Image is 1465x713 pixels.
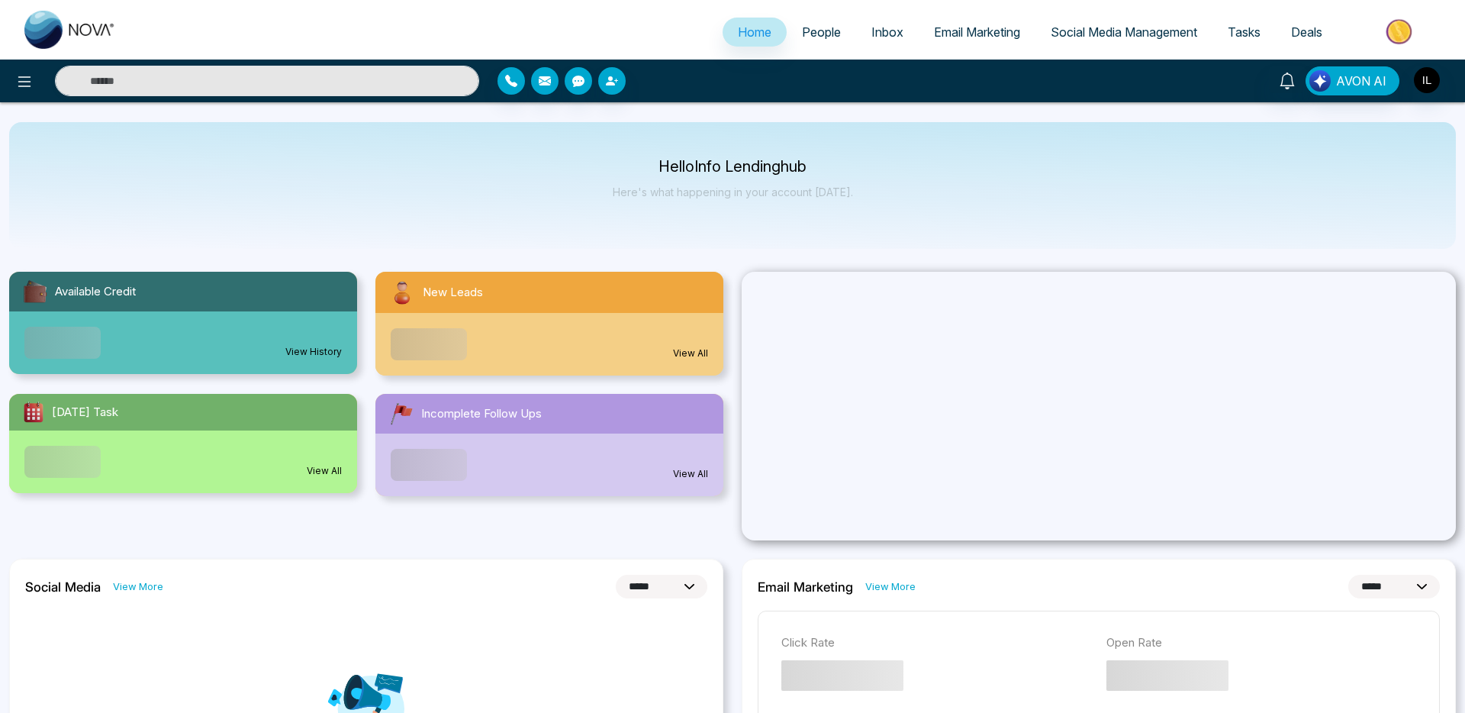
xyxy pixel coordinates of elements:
[366,394,732,496] a: Incomplete Follow UpsView All
[1336,72,1386,90] span: AVON AI
[423,284,483,302] span: New Leads
[781,634,1091,652] p: Click Rate
[802,24,841,40] span: People
[723,18,787,47] a: Home
[919,18,1035,47] a: Email Marketing
[25,579,101,595] h2: Social Media
[366,272,732,376] a: New LeadsView All
[865,579,916,594] a: View More
[1106,634,1416,652] p: Open Rate
[871,24,903,40] span: Inbox
[613,160,853,173] p: Hello Info Lendinghub
[1345,15,1456,49] img: Market-place.gif
[388,278,417,307] img: newLeads.svg
[21,400,46,424] img: todayTask.svg
[856,18,919,47] a: Inbox
[738,24,771,40] span: Home
[1212,18,1276,47] a: Tasks
[1035,18,1212,47] a: Social Media Management
[52,404,118,421] span: [DATE] Task
[421,405,542,423] span: Incomplete Follow Ups
[1414,67,1440,93] img: User Avatar
[388,400,415,427] img: followUps.svg
[1309,70,1331,92] img: Lead Flow
[613,186,853,198] p: Here's what happening in your account [DATE].
[758,579,853,595] h2: Email Marketing
[787,18,856,47] a: People
[934,24,1020,40] span: Email Marketing
[673,347,708,360] a: View All
[21,278,49,305] img: availableCredit.svg
[1306,66,1399,95] button: AVON AI
[673,467,708,481] a: View All
[24,11,116,49] img: Nova CRM Logo
[1228,24,1261,40] span: Tasks
[285,345,342,359] a: View History
[113,579,163,594] a: View More
[1051,24,1197,40] span: Social Media Management
[1276,18,1338,47] a: Deals
[307,464,342,478] a: View All
[1291,24,1322,40] span: Deals
[55,283,136,301] span: Available Credit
